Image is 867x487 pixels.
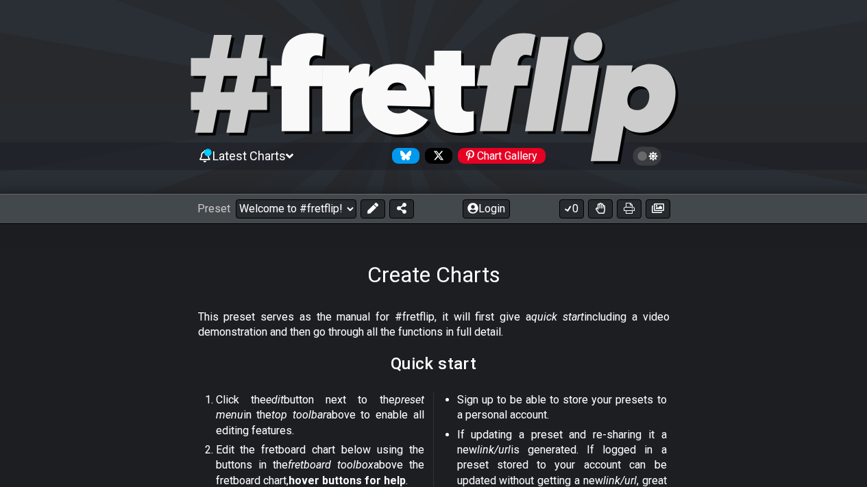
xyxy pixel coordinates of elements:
button: Share Preset [389,199,414,218]
p: This preset serves as the manual for #fretflip, it will first give a including a video demonstrat... [198,310,670,340]
button: 0 [559,199,584,218]
button: Print [617,199,642,218]
span: Latest Charts [212,149,286,163]
button: Toggle Dexterity for all fretkits [588,199,613,218]
h1: Create Charts [367,262,500,288]
em: top toolbar [271,408,326,421]
button: Edit Preset [361,199,385,218]
a: Follow #fretflip at Bluesky [387,148,419,164]
em: preset menu [216,393,424,421]
em: quick start [531,310,584,323]
button: Login [463,199,510,218]
span: Toggle light / dark theme [639,150,655,162]
a: Follow #fretflip at X [419,148,452,164]
select: Preset [236,199,356,218]
span: Preset [197,202,230,215]
em: fretboard toolbox [288,458,374,471]
p: Click the button next to the in the above to enable all editing features. [216,392,424,438]
div: Chart Gallery [458,148,546,164]
h2: Quick start [391,356,477,371]
a: #fretflip at Pinterest [452,148,546,164]
em: link/url [477,443,511,456]
strong: hover buttons for help [289,474,406,487]
p: Sign up to be able to store your presets to a personal account. [457,392,667,423]
em: edit [266,393,284,406]
button: Create image [646,199,670,218]
em: link/url [603,474,637,487]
